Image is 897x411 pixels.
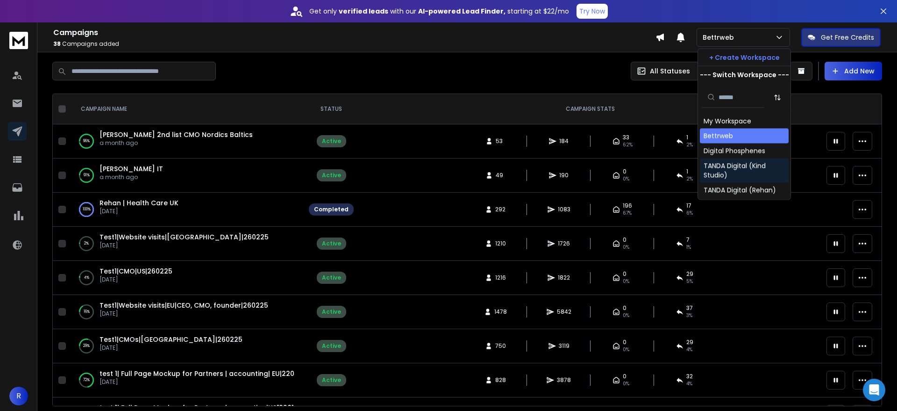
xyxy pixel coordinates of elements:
[100,173,163,181] p: a month ago
[359,94,821,124] th: CAMPAIGN STATS
[623,339,626,346] span: 0
[322,342,341,350] div: Active
[496,137,505,145] span: 53
[768,88,787,107] button: Sort by Sort A-Z
[700,70,789,79] p: --- Switch Workspace ---
[70,159,303,193] td: 91%[PERSON_NAME] ITa month ago
[686,270,693,278] span: 29
[686,339,693,346] span: 29
[801,28,881,47] button: Get Free Credits
[686,244,691,251] span: 1 %
[84,239,89,248] p: 2 %
[322,172,341,179] div: Active
[70,193,303,227] td: 100%Rehan | Health Care UK[DATE]
[70,94,303,124] th: CAMPAIGN NAME
[686,312,692,319] span: 3 %
[623,134,629,141] span: 33
[100,378,294,386] p: [DATE]
[623,236,626,244] span: 0
[53,40,655,48] p: Campaigns added
[825,62,882,80] button: Add New
[557,308,571,316] span: 5842
[84,273,89,282] p: 4 %
[623,270,626,278] span: 0
[863,379,885,401] div: Open Intercom Messenger
[70,329,303,363] td: 29%Test1|CMOs|[GEOGRAPHIC_DATA]|260225[DATE]
[100,335,242,344] a: Test1|CMOs|[GEOGRAPHIC_DATA]|260225
[686,209,693,217] span: 6 %
[704,116,751,126] div: My Workspace
[623,209,632,217] span: 67 %
[100,369,305,378] a: test 1| Full Page Mockup for Partners | accounting| EU|220125
[83,341,90,351] p: 29 %
[686,278,693,285] span: 5 %
[322,274,341,281] div: Active
[495,240,506,247] span: 1210
[686,346,692,353] span: 4 %
[623,373,626,380] span: 0
[495,376,506,384] span: 828
[100,198,178,208] a: Rehan | Health Care UK
[100,267,172,276] a: Test1|CMO|US|260225
[623,278,629,285] span: 0%
[84,307,90,317] p: 16 %
[559,137,569,145] span: 184
[686,304,693,312] span: 37
[83,137,90,146] p: 96 %
[686,168,688,175] span: 1
[100,344,242,352] p: [DATE]
[322,240,341,247] div: Active
[558,274,570,281] span: 1822
[100,310,268,317] p: [DATE]
[494,308,507,316] span: 1478
[686,175,693,183] span: 2 %
[579,7,605,16] p: Try Now
[9,32,28,49] img: logo
[322,137,341,145] div: Active
[9,387,28,405] button: R
[322,376,341,384] div: Active
[686,134,688,141] span: 1
[495,206,505,213] span: 292
[577,4,608,19] button: Try Now
[686,141,693,149] span: 2 %
[704,146,765,156] div: Digital Phosphenes
[100,130,253,139] a: [PERSON_NAME] 2nd list CMO Nordics Baltics
[495,274,506,281] span: 1216
[100,242,269,249] p: [DATE]
[703,33,738,42] p: Bettrweb
[53,27,655,38] h1: Campaigns
[100,164,163,173] a: [PERSON_NAME] IT
[70,124,303,159] td: 96%[PERSON_NAME] 2nd list CMO Nordics Balticsa month ago
[309,7,569,16] p: Get only with our starting at $22/mo
[100,301,268,310] a: Test1|Website visits|EU|CEO, CMO, founder|260225
[339,7,388,16] strong: verified leads
[83,205,91,214] p: 100 %
[623,168,626,175] span: 0
[650,66,690,76] p: All Statuses
[623,244,629,251] span: 0%
[686,373,693,380] span: 32
[704,186,776,195] div: TANDA Digital (Rehan)
[70,295,303,329] td: 16%Test1|Website visits|EU|CEO, CMO, founder|260225[DATE]
[686,236,690,244] span: 7
[623,380,629,388] span: 0%
[100,208,178,215] p: [DATE]
[100,232,269,242] span: Test1|Website visits|[GEOGRAPHIC_DATA]|260225
[322,308,341,316] div: Active
[84,171,90,180] p: 91 %
[303,94,359,124] th: STATUS
[70,261,303,295] td: 4%Test1|CMO|US|260225[DATE]
[623,312,629,319] span: 0%
[100,276,172,283] p: [DATE]
[559,172,569,179] span: 190
[558,206,570,213] span: 1083
[557,376,571,384] span: 3878
[70,227,303,261] td: 2%Test1|Website visits|[GEOGRAPHIC_DATA]|260225[DATE]
[709,53,780,62] p: + Create Workspace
